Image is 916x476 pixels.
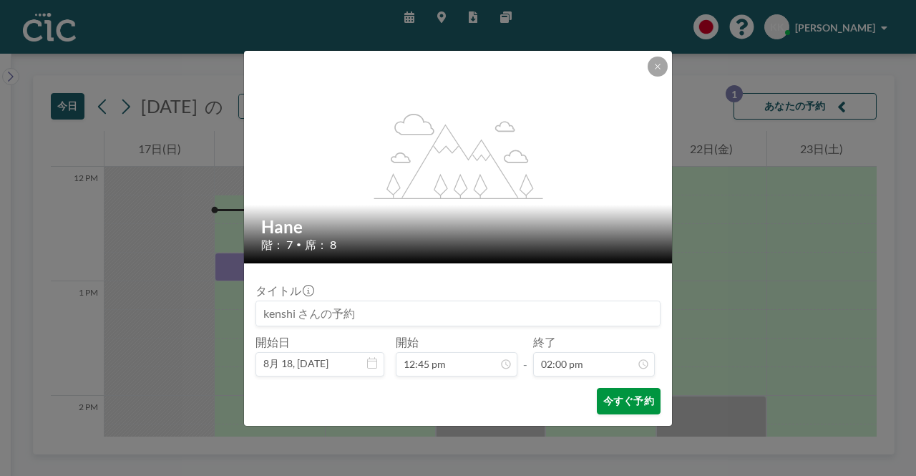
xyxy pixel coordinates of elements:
button: 今すぐ予約 [597,388,661,414]
g: flex-grow: 1.2; [374,112,543,198]
span: 階： 7 [261,238,293,252]
span: 席： 8 [305,238,336,252]
label: 開始 [396,335,419,349]
label: 開始日 [255,335,290,349]
span: - [523,340,527,371]
span: • [296,239,301,250]
label: タイトル [255,283,313,298]
h2: Hane [261,216,656,238]
input: kenshi さんの予約 [256,301,660,326]
label: 終了 [533,335,556,349]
